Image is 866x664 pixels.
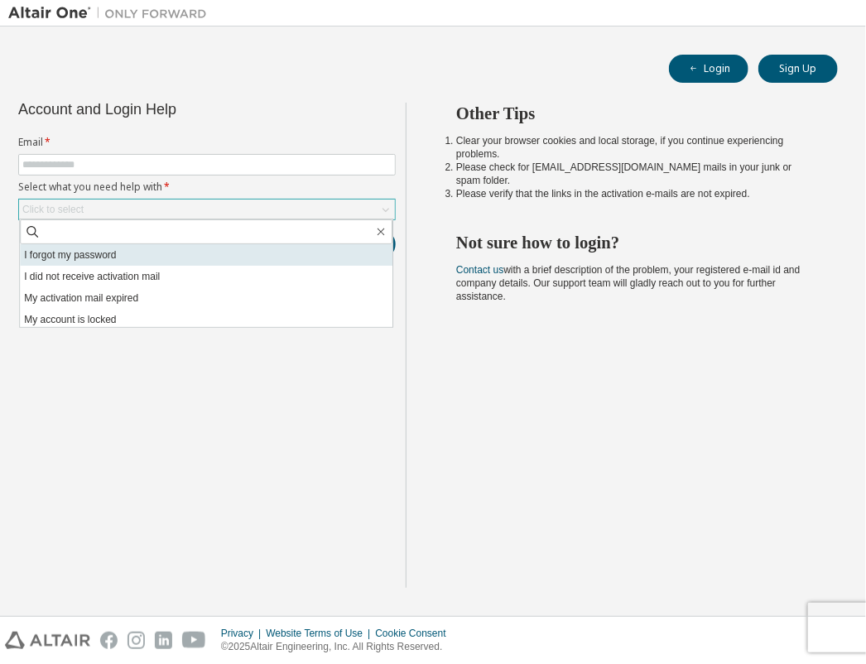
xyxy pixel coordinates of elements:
label: Select what you need help with [18,180,396,194]
img: linkedin.svg [155,632,172,649]
div: Privacy [221,627,266,640]
img: instagram.svg [127,632,145,649]
button: Login [669,55,748,83]
div: Cookie Consent [375,627,455,640]
div: Click to select [22,203,84,216]
a: Contact us [456,264,503,276]
img: youtube.svg [182,632,206,649]
div: Click to select [19,200,395,219]
span: with a brief description of the problem, your registered e-mail id and company details. Our suppo... [456,264,801,302]
img: Altair One [8,5,215,22]
img: facebook.svg [100,632,118,649]
img: altair_logo.svg [5,632,90,649]
li: Please verify that the links in the activation e-mails are not expired. [456,187,808,200]
label: Email [18,136,396,149]
p: © 2025 Altair Engineering, Inc. All Rights Reserved. [221,640,456,654]
div: Website Terms of Use [266,627,375,640]
li: Clear your browser cookies and local storage, if you continue experiencing problems. [456,134,808,161]
div: Account and Login Help [18,103,320,116]
li: Please check for [EMAIL_ADDRESS][DOMAIN_NAME] mails in your junk or spam folder. [456,161,808,187]
button: Sign Up [758,55,838,83]
h2: Not sure how to login? [456,232,808,253]
h2: Other Tips [456,103,808,124]
li: I forgot my password [20,244,392,266]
